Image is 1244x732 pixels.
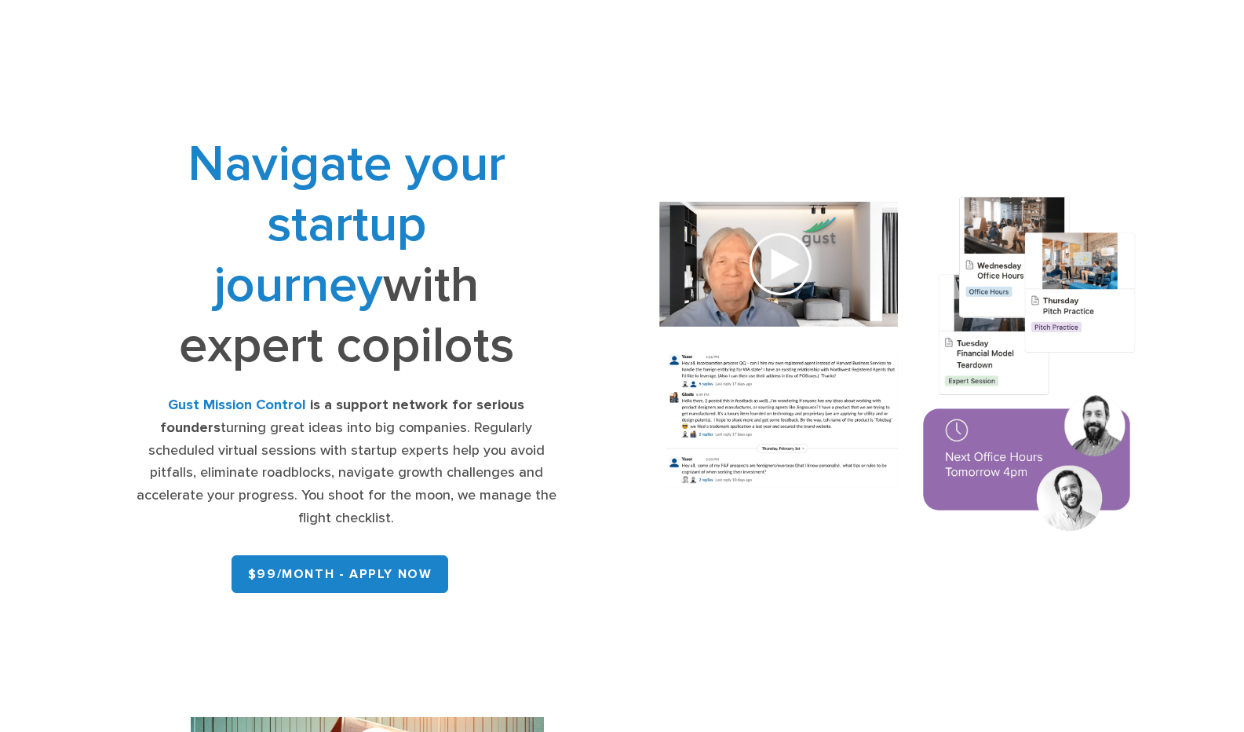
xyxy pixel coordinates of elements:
a: $99/month - APPLY NOW [232,555,449,593]
strong: is a support network for serious founders [160,397,524,436]
span: Navigate your startup journey [188,134,505,315]
img: Composition of calendar events, a video call presentation, and chat rooms [634,178,1162,555]
strong: Gust Mission Control [168,397,306,413]
div: turning great ideas into big companies. Regularly scheduled virtual sessions with startup experts... [135,394,557,530]
h1: with expert copilots [135,134,557,375]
